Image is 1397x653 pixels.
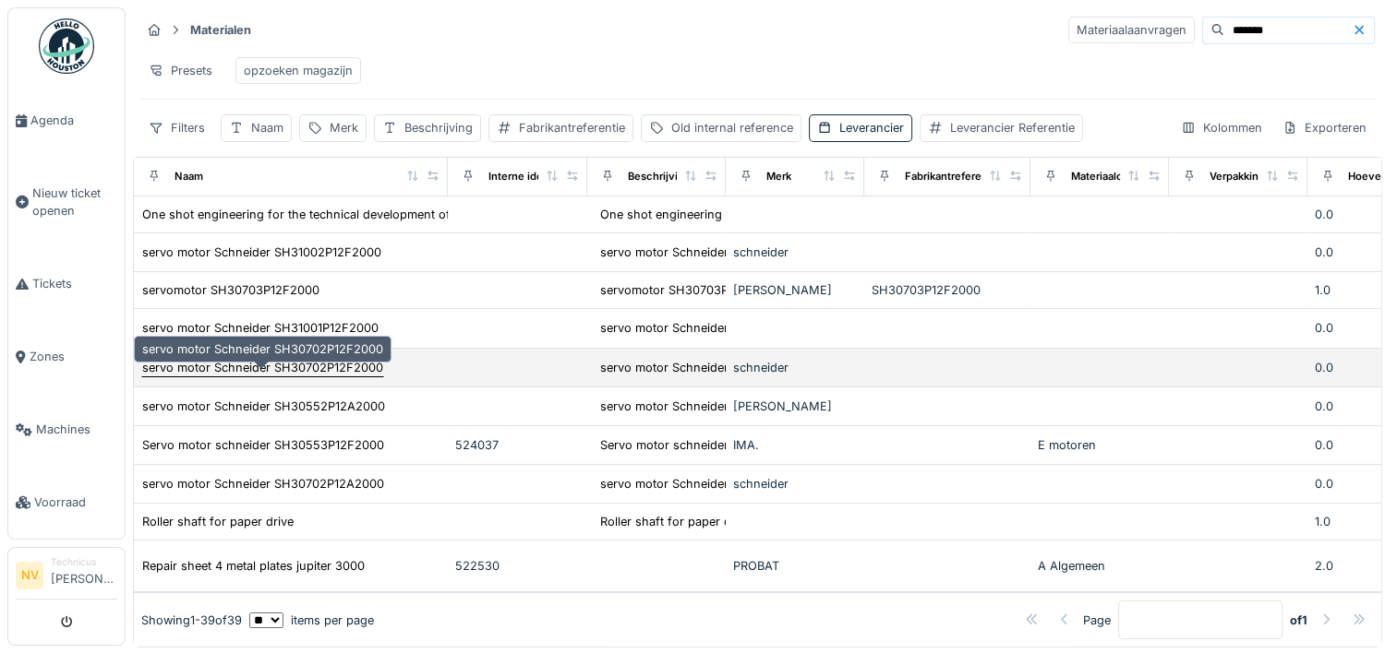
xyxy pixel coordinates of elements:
div: Beschrijving [628,169,691,184]
div: servomotor SH30703P12F2000 [142,281,319,299]
div: Old internal reference [671,119,793,137]
div: servo motor Schneider SH30702P12A2000 [600,475,842,493]
div: servo motor Schneider SH30552P12A2000 [142,398,385,415]
div: [PERSON_NAME] [733,398,857,415]
span: Zones [30,348,117,365]
div: Verpakking [1210,169,1265,184]
div: Servo motor schneider SH30553P12F2000 L71 [600,436,863,454]
div: opzoeken magazijn [244,62,353,79]
div: Roller shaft for paper drive [142,513,294,530]
a: Nieuw ticket openen [8,157,125,247]
a: Voorraad [8,466,125,539]
div: Technicus [51,555,117,569]
div: Merk [330,119,358,137]
div: Page [1083,611,1111,628]
a: Machines [8,393,125,466]
span: Tickets [32,275,117,292]
div: servo motor Schneider SH31001P12F2000 [600,319,837,337]
div: Presets [140,57,221,84]
div: PROBAT [733,557,857,575]
div: Repair sheet 4 metal plates jupiter 3000 [142,557,365,575]
div: Naam [175,169,203,184]
div: Servo motor schneider SH30553P12F2000 [142,436,384,454]
div: servo motor Schneider SH30702P12F2000 [142,359,383,376]
div: items per page [249,611,374,628]
div: Naam [251,119,283,137]
div: servo motor Schneider SH31002P12F2000 [142,243,381,261]
span: Voorraad [34,493,117,511]
div: servomotor SH30703P12F2000 [600,281,777,299]
div: 524037 [455,436,580,454]
div: Showing 1 - 39 of 39 [141,611,242,628]
div: Exporteren [1274,114,1375,141]
a: Zones [8,320,125,393]
div: One shot engineering for the technical development of the 54ct (27+27), 300 mm bag film unwinding... [142,206,863,223]
div: Materiaalaanvragen [1068,17,1195,43]
a: Tickets [8,247,125,320]
div: schneider [733,359,857,376]
div: Filters [140,114,213,141]
img: Badge_color-CXgf-gQk.svg [39,18,94,74]
strong: Materialen [183,21,259,39]
li: NV [16,562,43,589]
div: Leverancier [839,119,904,137]
div: SH30703P12F2000 [872,281,1023,299]
div: servo motor Schneider SH30552P12A2000 [600,398,843,415]
div: servo motor Schneider SH31001P12F2000 [142,319,379,337]
div: [PERSON_NAME] [733,281,857,299]
div: schneider [733,475,857,493]
li: [PERSON_NAME] [51,555,117,595]
div: A Algemeen [1038,557,1162,575]
div: servo motor Schneider SH31002P12F2000 [600,243,839,261]
div: Merk [766,169,791,184]
div: Kolommen [1173,114,1271,141]
div: Fabrikantreferentie [905,169,1001,184]
div: Beschrijving [404,119,473,137]
span: Agenda [30,112,117,129]
div: Fabrikantreferentie [519,119,625,137]
strong: of 1 [1290,611,1307,628]
div: E motoren [1038,436,1162,454]
a: NV Technicus[PERSON_NAME] [16,555,117,600]
div: Interne identificator [488,169,588,184]
span: Machines [36,421,117,438]
div: servo motor Schneider SH30702P12F2000 [134,336,391,362]
div: servo motor Schneider SH30702P12F2000 [600,359,841,376]
a: Agenda [8,84,125,157]
div: 522530 [455,557,580,575]
div: One shot engineering for the technical developm... [600,206,886,223]
div: schneider [733,243,857,261]
div: Roller shaft for paper drive-Arbre porte-roulea... [600,513,873,530]
div: IMA. [733,436,857,454]
div: servo motor Schneider SH30702P12A2000 [142,475,384,493]
div: Materiaalcategorie [1071,169,1164,184]
span: Nieuw ticket openen [32,184,117,220]
div: Leverancier Referentie [950,119,1075,137]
